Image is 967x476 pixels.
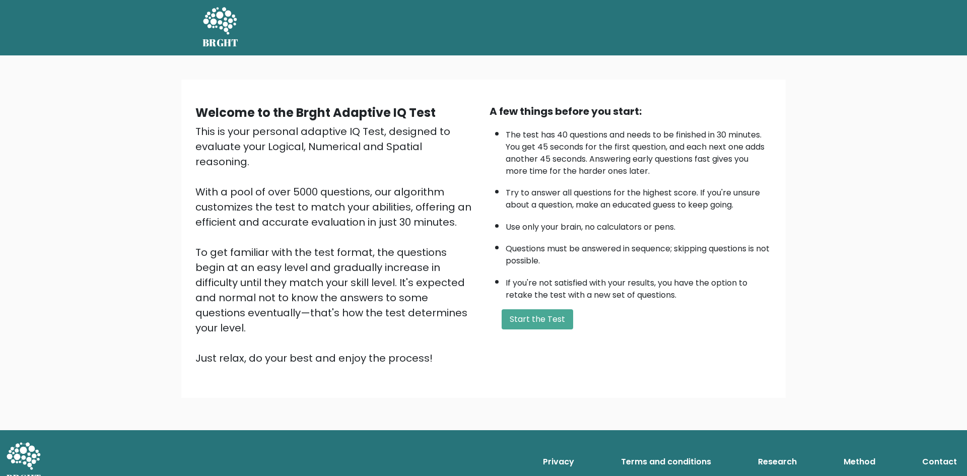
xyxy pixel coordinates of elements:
li: Try to answer all questions for the highest score. If you're unsure about a question, make an edu... [506,182,772,211]
button: Start the Test [502,309,573,329]
h5: BRGHT [202,37,239,49]
a: Contact [918,452,961,472]
li: If you're not satisfied with your results, you have the option to retake the test with a new set ... [506,272,772,301]
a: Method [840,452,879,472]
a: Research [754,452,801,472]
div: A few things before you start: [490,104,772,119]
li: The test has 40 questions and needs to be finished in 30 minutes. You get 45 seconds for the firs... [506,124,772,177]
a: Privacy [539,452,578,472]
b: Welcome to the Brght Adaptive IQ Test [195,104,436,121]
a: Terms and conditions [617,452,715,472]
a: BRGHT [202,4,239,51]
li: Use only your brain, no calculators or pens. [506,216,772,233]
div: This is your personal adaptive IQ Test, designed to evaluate your Logical, Numerical and Spatial ... [195,124,477,366]
li: Questions must be answered in sequence; skipping questions is not possible. [506,238,772,267]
